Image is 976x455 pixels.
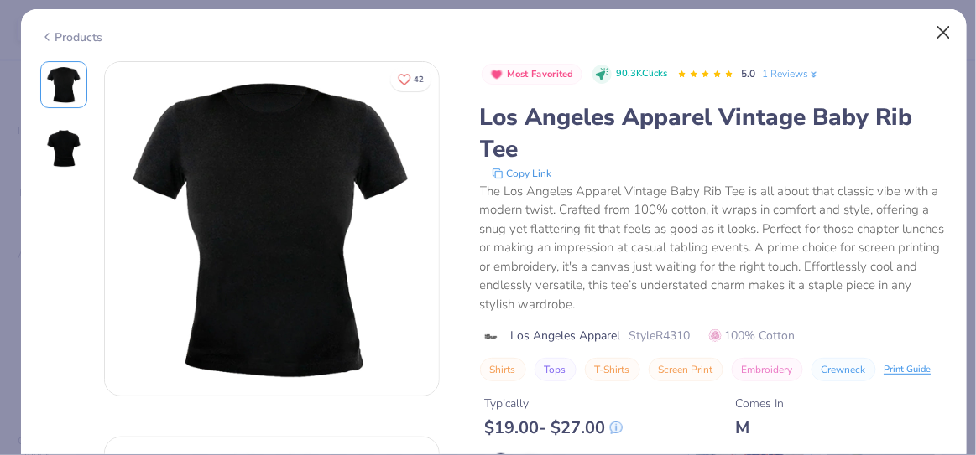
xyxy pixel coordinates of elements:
[390,67,431,91] button: Like
[480,182,948,314] div: The Los Angeles Apparel Vintage Baby Rib Tee is all about that classic vibe with a modern twist. ...
[629,327,691,344] span: Style R4310
[482,64,583,85] button: Badge Button
[736,417,785,438] div: M
[480,358,526,381] button: Shirts
[490,68,504,81] img: Most Favorited sort
[40,28,103,46] div: Products
[44,128,84,168] img: Back
[736,395,785,412] div: Comes In
[487,165,557,182] button: copy to clipboard
[414,75,424,84] span: 42
[511,327,621,344] span: Los Angeles Apparel
[480,101,948,165] div: Los Angeles Apparel Vintage Baby Rib Tee
[105,62,439,396] img: Front
[732,358,803,381] button: Embroidery
[709,327,796,344] span: 100% Cotton
[616,67,667,81] span: 90.3K Clicks
[649,358,723,381] button: Screen Print
[480,330,503,344] img: brand logo
[741,67,755,80] span: 5.0
[677,61,734,88] div: 5.0 Stars
[585,358,640,381] button: T-Shirts
[485,395,623,412] div: Typically
[535,358,577,381] button: Tops
[762,66,820,81] a: 1 Reviews
[885,363,932,377] div: Print Guide
[507,70,574,79] span: Most Favorited
[928,17,960,49] button: Close
[44,65,84,105] img: Front
[812,358,876,381] button: Crewneck
[485,417,623,438] div: $ 19.00 - $ 27.00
